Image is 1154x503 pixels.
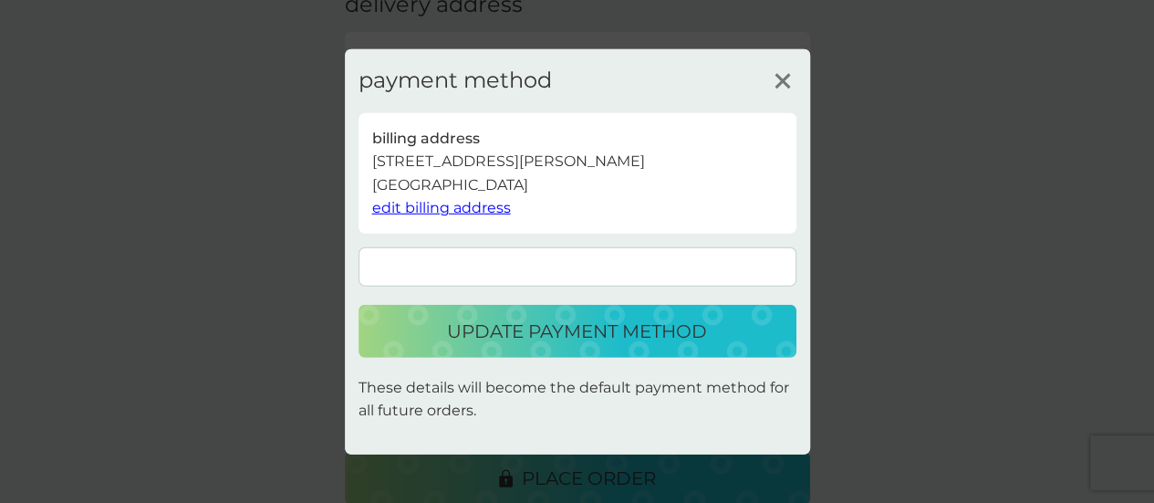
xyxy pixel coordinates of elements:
h3: payment method [359,68,552,94]
p: [GEOGRAPHIC_DATA] [372,173,528,196]
iframe: Secure card payment input frame [369,259,786,275]
button: edit billing address [372,196,511,220]
p: update payment method [447,317,707,346]
button: update payment method [359,305,796,358]
p: These details will become the default payment method for all future orders. [359,376,796,423]
p: [STREET_ADDRESS][PERSON_NAME] [372,150,645,173]
p: billing address [372,126,480,150]
span: edit billing address [372,199,511,216]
